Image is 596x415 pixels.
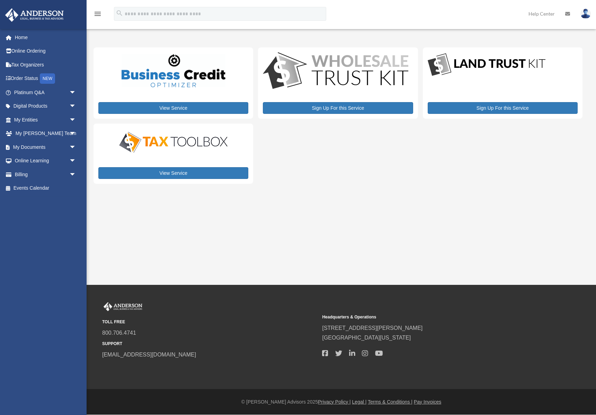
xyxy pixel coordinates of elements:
span: arrow_drop_down [69,168,83,182]
small: SUPPORT [102,340,317,348]
a: [EMAIL_ADDRESS][DOMAIN_NAME] [102,352,196,358]
i: menu [94,10,102,18]
img: LandTrust_lgo-1.jpg [428,52,545,78]
a: Online Learningarrow_drop_down [5,154,87,168]
i: search [116,9,123,17]
span: arrow_drop_down [69,127,83,141]
span: arrow_drop_down [69,140,83,154]
a: 800.706.4741 [102,330,136,336]
small: TOLL FREE [102,318,317,326]
a: Digital Productsarrow_drop_down [5,99,83,113]
span: arrow_drop_down [69,113,83,127]
a: Legal | [352,399,367,405]
a: [STREET_ADDRESS][PERSON_NAME] [322,325,422,331]
a: My [PERSON_NAME] Teamarrow_drop_down [5,127,87,141]
a: Tax Organizers [5,58,87,72]
small: Headquarters & Operations [322,314,537,321]
img: Anderson Advisors Platinum Portal [102,302,144,311]
a: Privacy Policy | [318,399,351,405]
span: arrow_drop_down [69,99,83,114]
a: View Service [98,167,248,179]
div: © [PERSON_NAME] Advisors 2025 [87,398,596,406]
div: NEW [40,73,55,84]
a: Home [5,30,87,44]
a: My Documentsarrow_drop_down [5,140,87,154]
a: View Service [98,102,248,114]
a: Online Ordering [5,44,87,58]
a: Platinum Q&Aarrow_drop_down [5,85,87,99]
img: User Pic [580,9,591,19]
a: My Entitiesarrow_drop_down [5,113,87,127]
a: Order StatusNEW [5,72,87,86]
a: Sign Up For this Service [263,102,413,114]
img: Anderson Advisors Platinum Portal [3,8,66,22]
a: Pay Invoices [414,399,441,405]
span: arrow_drop_down [69,154,83,168]
a: Events Calendar [5,181,87,195]
img: WS-Trust-Kit-lgo-1.jpg [263,52,408,91]
a: Billingarrow_drop_down [5,168,87,181]
a: Terms & Conditions | [368,399,412,405]
span: arrow_drop_down [69,85,83,100]
a: Sign Up For this Service [428,102,578,114]
a: menu [94,12,102,18]
a: [GEOGRAPHIC_DATA][US_STATE] [322,335,411,341]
